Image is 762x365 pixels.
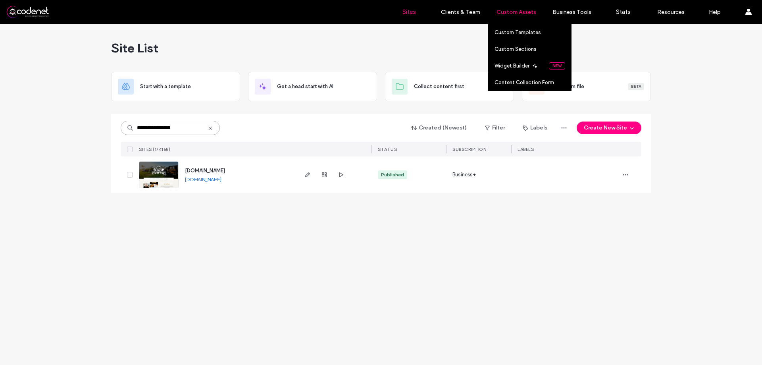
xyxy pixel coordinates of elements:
[140,83,191,91] span: Start with a template
[495,24,571,41] a: Custom Templates
[495,58,549,74] a: Widget Builder
[577,122,641,134] button: Create New Site
[414,83,464,91] span: Collect content first
[385,72,514,101] div: Collect content firstNew
[495,46,537,52] label: Custom Sections
[378,147,397,152] span: STATUS
[495,41,571,57] a: Custom Sections
[185,176,221,182] a: [DOMAIN_NAME]
[111,40,158,56] span: Site List
[709,9,721,15] label: Help
[628,83,644,90] div: Beta
[381,171,404,178] div: Published
[248,72,377,101] div: Get a head start with AI
[441,9,480,15] label: Clients & Team
[111,72,240,101] div: Start with a template
[657,9,685,15] label: Resources
[139,147,170,152] span: SITES (1/4168)
[549,62,565,70] div: New
[185,168,225,174] a: [DOMAIN_NAME]
[477,122,513,134] button: Filter
[495,79,554,85] label: Content Collection Form
[495,74,571,91] a: Content Collection Form
[616,8,631,15] label: Stats
[452,147,486,152] span: SUBSCRIPTION
[516,122,554,134] button: Labels
[518,147,534,152] span: LABELS
[402,8,416,15] label: Sites
[552,9,591,15] label: Business Tools
[8,6,23,13] span: עזרה
[277,83,333,91] span: Get a head start with AI
[404,122,474,134] button: Created (Newest)
[495,29,541,35] label: Custom Templates
[452,171,476,179] span: Business+
[496,9,536,15] label: Custom Assets
[522,72,651,101] div: Start from fileBeta
[495,63,529,69] label: Widget Builder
